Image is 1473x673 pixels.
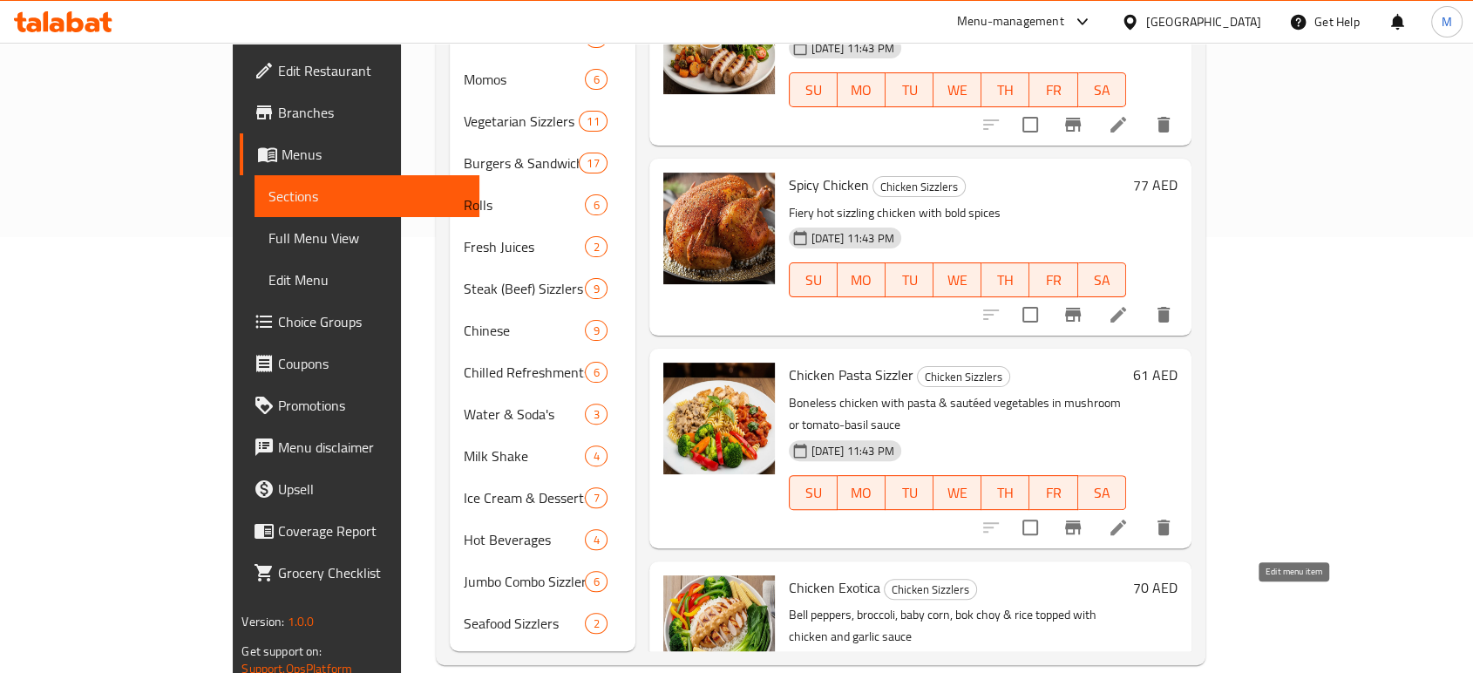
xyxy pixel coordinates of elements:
span: Steak (Beef) Sizzlers [464,278,586,299]
span: SA [1085,268,1119,293]
span: [DATE] 11:43 PM [804,230,901,247]
span: Menus [282,144,465,165]
div: items [585,445,607,466]
button: WE [933,475,981,510]
button: WE [933,72,981,107]
span: WE [940,480,974,506]
button: TH [981,262,1029,297]
span: 6 [586,574,606,590]
button: SA [1078,262,1126,297]
a: Edit menu item [1108,114,1129,135]
span: FR [1036,480,1070,506]
span: MO [845,78,879,103]
span: 1.0.0 [288,610,315,633]
div: items [585,529,607,550]
span: MO [845,268,879,293]
div: Milk Shake [464,445,586,466]
a: Branches [240,92,479,133]
span: 11 [580,113,606,130]
a: Edit menu item [1108,517,1129,538]
span: M [1442,12,1452,31]
span: FR [1036,268,1070,293]
span: Select to update [1012,509,1049,546]
span: Choice Groups [278,311,465,332]
button: FR [1029,475,1077,510]
button: SU [789,475,838,510]
span: TH [988,268,1022,293]
span: Ice Cream & Desserts [464,487,586,508]
button: Branch-specific-item [1052,506,1094,548]
div: items [579,111,607,132]
div: items [585,487,607,508]
span: WE [940,78,974,103]
span: [DATE] 11:43 PM [804,443,901,459]
span: 7 [586,490,606,506]
span: 9 [586,323,606,339]
span: Get support on: [241,640,322,663]
span: Menu disclaimer [278,437,465,458]
span: Coverage Report [278,520,465,541]
div: items [585,362,607,383]
span: 6 [586,197,606,214]
span: 4 [586,532,606,548]
span: 6 [586,71,606,88]
div: Jumbo Combo Sizzlers6 [450,561,635,602]
div: Rolls [464,194,586,215]
span: 6 [586,364,606,381]
div: Burgers & Sandwiches17 [450,142,635,184]
button: TU [886,72,933,107]
div: items [585,69,607,90]
button: delete [1143,506,1185,548]
div: Vegetarian Sizzlers11 [450,100,635,142]
span: SU [797,480,831,506]
span: Chinese [464,320,586,341]
span: Promotions [278,395,465,416]
a: Full Menu View [255,217,479,259]
span: Chicken Pasta Sizzler [789,362,913,388]
button: MO [838,262,886,297]
a: Menus [240,133,479,175]
button: FR [1029,72,1077,107]
button: MO [838,475,886,510]
button: TH [981,475,1029,510]
span: WE [940,268,974,293]
button: FR [1029,262,1077,297]
span: Spicy Chicken [789,172,869,198]
h6: 77 AED [1133,173,1178,197]
span: TU [893,480,927,506]
span: Grocery Checklist [278,562,465,583]
img: Chicken Pasta Sizzler [663,363,775,474]
span: Burgers & Sandwiches [464,153,579,173]
button: TH [981,72,1029,107]
span: Branches [278,102,465,123]
button: WE [933,262,981,297]
div: Chicken Sizzlers [884,579,977,600]
span: Jumbo Combo Sizzlers [464,571,586,592]
span: Water & Soda's [464,404,586,425]
div: items [585,320,607,341]
span: Chicken Sizzlers [918,367,1009,387]
button: TU [886,262,933,297]
img: Spicy Chicken [663,173,775,284]
button: Branch-specific-item [1052,104,1094,146]
button: TU [886,475,933,510]
span: Chilled Refreshments [464,362,586,383]
button: SA [1078,475,1126,510]
span: TH [988,78,1022,103]
div: Seafood Sizzlers [464,613,586,634]
span: 2 [586,239,606,255]
span: Select to update [1012,106,1049,143]
a: Sections [255,175,479,217]
span: MO [845,480,879,506]
a: Edit menu item [1108,304,1129,325]
span: SA [1085,480,1119,506]
span: Upsell [278,479,465,500]
div: Chicken Sizzlers [872,176,966,197]
a: Choice Groups [240,301,479,343]
a: Edit Restaurant [240,50,479,92]
h6: 70 AED [1133,575,1178,600]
